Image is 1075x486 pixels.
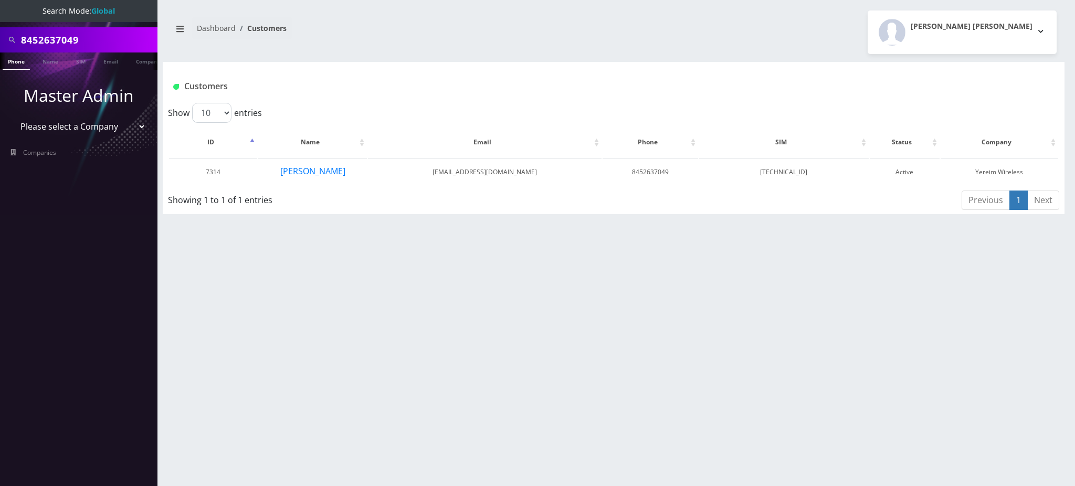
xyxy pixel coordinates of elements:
th: Phone: activate to sort column ascending [603,127,698,157]
strong: Global [91,6,115,16]
th: Email: activate to sort column ascending [368,127,602,157]
th: ID: activate to sort column descending [169,127,257,157]
td: 8452637049 [603,159,698,185]
a: Company [131,52,166,69]
a: Previous [962,191,1010,210]
select: Showentries [192,103,231,123]
li: Customers [236,23,287,34]
h2: [PERSON_NAME] [PERSON_NAME] [911,22,1032,31]
a: Email [98,52,123,69]
nav: breadcrumb [171,17,606,47]
a: Dashboard [197,23,236,33]
label: Show entries [168,103,262,123]
th: Company: activate to sort column ascending [941,127,1058,157]
h1: Customers [173,81,904,91]
a: SIM [71,52,91,69]
th: Name: activate to sort column ascending [258,127,367,157]
a: 1 [1009,191,1028,210]
td: [EMAIL_ADDRESS][DOMAIN_NAME] [368,159,602,185]
td: Active [870,159,940,185]
a: Phone [3,52,30,70]
span: Search Mode: [43,6,115,16]
td: 7314 [169,159,257,185]
td: [TECHNICAL_ID] [699,159,869,185]
input: Search All Companies [21,30,155,50]
button: [PERSON_NAME] [PERSON_NAME] [868,10,1057,54]
button: [PERSON_NAME] [280,164,346,178]
td: Yereim Wireless [941,159,1058,185]
span: Companies [23,148,56,157]
div: Showing 1 to 1 of 1 entries [168,189,532,206]
th: Status: activate to sort column ascending [870,127,940,157]
th: SIM: activate to sort column ascending [699,127,869,157]
a: Name [37,52,64,69]
a: Next [1027,191,1059,210]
